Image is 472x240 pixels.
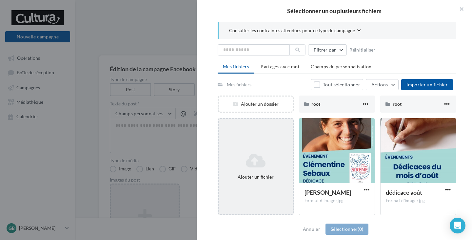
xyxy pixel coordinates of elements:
[221,174,290,180] div: Ajouter un fichier
[325,224,368,235] button: Sélectionner(0)
[311,64,371,69] span: Champs de personnalisation
[305,198,369,204] div: Format d'image: jpg
[219,101,293,107] div: Ajouter un dossier
[406,82,448,87] span: Importer un fichier
[393,101,402,107] span: root
[229,27,355,34] span: Consulter les contraintes attendues pour ce type de campagne
[207,8,462,14] h2: Sélectionner un ou plusieurs fichiers
[311,79,363,90] button: Tout sélectionner
[300,225,323,233] button: Annuler
[386,189,422,196] span: dédicace août
[261,64,299,69] span: Partagés avec moi
[229,27,361,35] button: Consulter les contraintes attendues pour ce type de campagne
[308,44,347,55] button: Filtrer par
[347,46,378,54] button: Réinitialiser
[227,81,251,88] div: Mes fichiers
[450,218,465,233] div: Open Intercom Messenger
[366,79,399,90] button: Actions
[305,189,351,196] span: Clémentine Sebaux
[401,79,453,90] button: Importer un fichier
[223,64,249,69] span: Mes fichiers
[386,198,451,204] div: Format d'image: jpg
[371,82,388,87] span: Actions
[311,101,320,107] span: root
[358,226,363,232] span: (0)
